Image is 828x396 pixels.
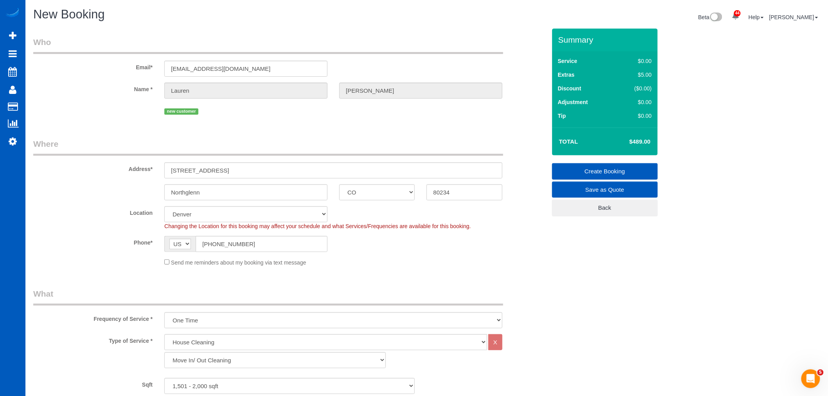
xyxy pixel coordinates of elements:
[33,288,503,306] legend: What
[552,163,658,180] a: Create Booking
[27,83,158,93] label: Name *
[558,71,575,79] label: Extras
[559,138,578,145] strong: Total
[769,14,818,20] a: [PERSON_NAME]
[427,184,502,200] input: Zip Code*
[618,71,652,79] div: $5.00
[33,36,503,54] legend: Who
[164,184,328,200] input: City*
[618,98,652,106] div: $0.00
[749,14,764,20] a: Help
[552,200,658,216] a: Back
[709,13,722,23] img: New interface
[552,182,658,198] a: Save as Quote
[164,223,471,229] span: Changing the Location for this booking may affect your schedule and what Services/Frequencies are...
[558,98,588,106] label: Adjustment
[27,206,158,217] label: Location
[33,7,105,21] span: New Booking
[698,14,723,20] a: Beta
[27,61,158,71] label: Email*
[801,369,820,388] iframe: Intercom live chat
[558,85,581,92] label: Discount
[27,334,158,345] label: Type of Service *
[164,61,328,77] input: Email*
[5,8,20,19] img: Automaid Logo
[27,236,158,247] label: Phone*
[618,85,652,92] div: ($0.00)
[606,139,650,145] h4: $489.00
[164,108,198,115] span: new customer
[339,83,502,99] input: Last Name*
[27,162,158,173] label: Address*
[33,138,503,156] legend: Where
[558,57,578,65] label: Service
[171,259,306,266] span: Send me reminders about my booking via text message
[734,10,741,16] span: 44
[196,236,328,252] input: Phone*
[618,112,652,120] div: $0.00
[558,35,654,44] h3: Summary
[27,378,158,389] label: Sqft
[164,83,328,99] input: First Name*
[817,369,824,376] span: 5
[27,312,158,323] label: Frequency of Service *
[728,8,743,25] a: 44
[558,112,566,120] label: Tip
[618,57,652,65] div: $0.00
